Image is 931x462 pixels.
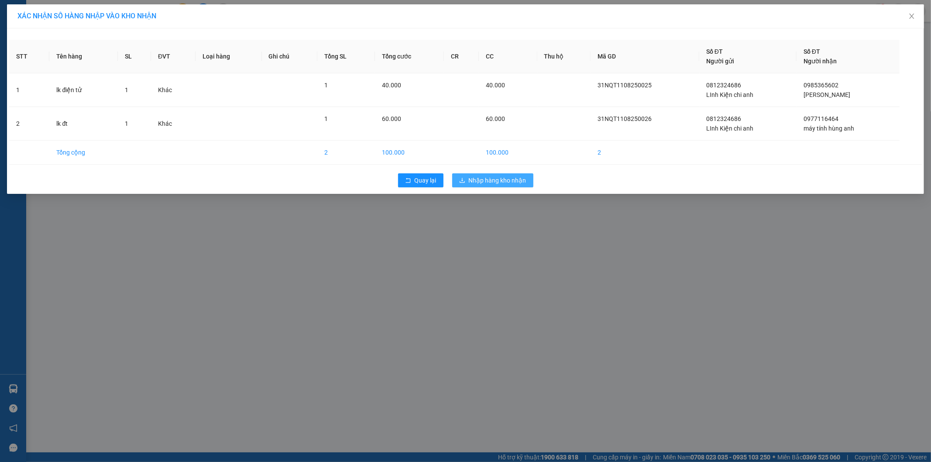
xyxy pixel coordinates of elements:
[49,141,117,165] td: Tổng cộng
[804,82,838,89] span: 0985365602
[324,115,328,122] span: 1
[486,82,505,89] span: 40.000
[262,40,318,73] th: Ghi chú
[804,125,854,132] span: máy tính hùng anh
[14,38,89,69] span: Chuyển phát nhanh: [GEOGRAPHIC_DATA] - [GEOGRAPHIC_DATA]
[706,82,741,89] span: 0812324686
[9,107,49,141] td: 2
[405,177,411,184] span: rollback
[382,82,401,89] span: 40.000
[804,91,850,98] span: [PERSON_NAME]
[118,40,151,73] th: SL
[92,59,144,68] span: LH1108250030
[17,12,156,20] span: XÁC NHẬN SỐ HÀNG NHẬP VÀO KHO NHẬN
[486,115,505,122] span: 60.000
[598,115,652,122] span: 31NQT1108250026
[382,115,401,122] span: 60.000
[317,141,375,165] td: 2
[591,40,699,73] th: Mã GD
[151,73,196,107] td: Khác
[804,48,820,55] span: Số ĐT
[151,40,196,73] th: ĐVT
[452,173,533,187] button: downloadNhập hàng kho nhận
[125,86,128,93] span: 1
[444,40,479,73] th: CR
[706,48,723,55] span: Số ĐT
[591,141,699,165] td: 2
[598,82,652,89] span: 31NQT1108250025
[49,73,117,107] td: lk điện tử
[49,107,117,141] td: lk đt
[706,58,734,65] span: Người gửi
[706,125,753,132] span: LInh Kiện chi anh
[317,40,375,73] th: Tổng SL
[125,120,128,127] span: 1
[706,115,741,122] span: 0812324686
[375,40,444,73] th: Tổng cước
[375,141,444,165] td: 100.000
[398,173,443,187] button: rollbackQuay lại
[196,40,261,73] th: Loại hàng
[324,82,328,89] span: 1
[415,176,436,185] span: Quay lại
[151,107,196,141] td: Khác
[16,7,86,35] strong: CÔNG TY TNHH DỊCH VỤ DU LỊCH THỜI ĐẠI
[537,40,591,73] th: Thu hộ
[469,176,526,185] span: Nhập hàng kho nhận
[804,115,838,122] span: 0977116464
[479,40,537,73] th: CC
[9,40,49,73] th: STT
[4,31,10,76] img: logo
[479,141,537,165] td: 100.000
[459,177,465,184] span: download
[9,73,49,107] td: 1
[900,4,924,29] button: Close
[804,58,837,65] span: Người nhận
[706,91,753,98] span: LInh Kiện chi anh
[908,13,915,20] span: close
[49,40,117,73] th: Tên hàng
